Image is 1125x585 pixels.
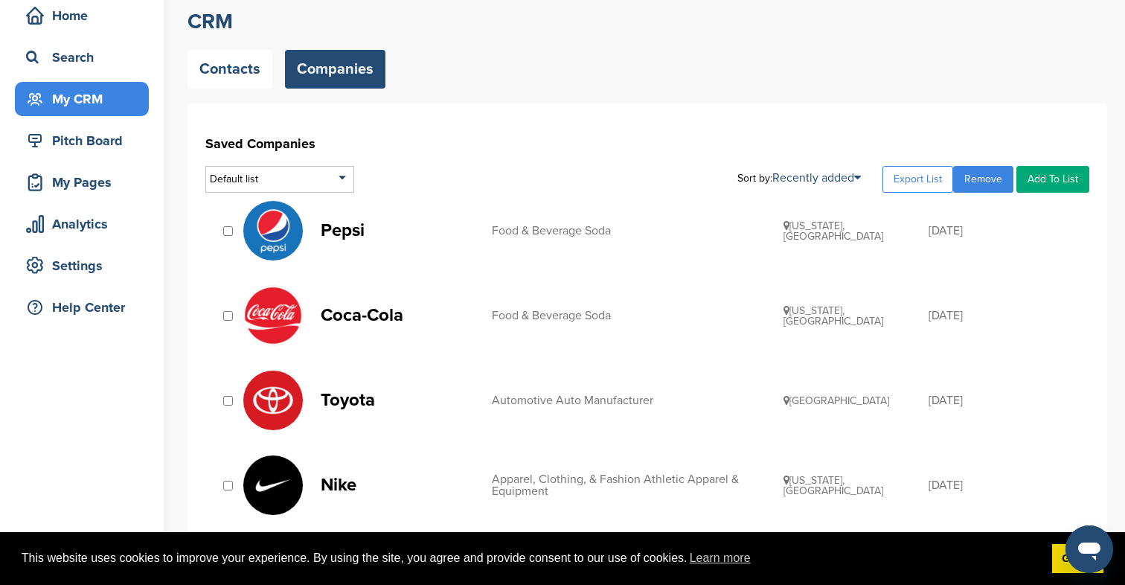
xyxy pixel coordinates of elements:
[15,82,149,116] a: My CRM
[1052,544,1103,574] a: dismiss cookie message
[243,455,1074,516] a: Nike logo Nike Apparel, Clothing, & Fashion Athletic Apparel & Equipment [US_STATE], [GEOGRAPHIC_...
[737,172,861,184] div: Sort by:
[953,166,1013,193] a: Remove
[783,475,929,496] div: [US_STATE], [GEOGRAPHIC_DATA]
[22,86,149,112] div: My CRM
[321,476,477,494] p: Nike
[321,306,477,325] p: Coca-Cola
[243,200,1074,261] a: Pepsi logo Pepsi Food & Beverage Soda [US_STATE], [GEOGRAPHIC_DATA] [DATE]
[285,50,385,89] a: Companies
[1065,525,1113,573] iframe: Button to launch messaging window
[15,40,149,74] a: Search
[187,8,1107,35] h2: CRM
[15,249,149,283] a: Settings
[783,305,929,327] div: [US_STATE], [GEOGRAPHIC_DATA]
[22,211,149,237] div: Analytics
[321,391,477,409] p: Toyota
[929,310,1074,322] div: [DATE]
[22,2,149,29] div: Home
[243,455,303,515] img: Nike logo
[492,310,783,322] div: Food & Beverage Soda
[22,44,149,71] div: Search
[22,252,149,279] div: Settings
[205,166,354,193] div: Default list
[22,169,149,196] div: My Pages
[22,294,149,321] div: Help Center
[929,225,1074,237] div: [DATE]
[783,220,929,242] div: [US_STATE], [GEOGRAPHIC_DATA]
[321,221,477,240] p: Pepsi
[243,370,1074,431] a: Toyota logo Toyota Automotive Auto Manufacturer [GEOGRAPHIC_DATA] [DATE]
[243,286,303,345] img: 451ddf96e958c635948cd88c29892565
[929,479,1074,491] div: [DATE]
[15,290,149,325] a: Help Center
[492,225,783,237] div: Food & Beverage Soda
[1016,166,1089,193] a: Add To List
[929,394,1074,406] div: [DATE]
[22,127,149,154] div: Pitch Board
[15,124,149,158] a: Pitch Board
[187,50,272,89] a: Contacts
[882,166,953,193] a: Export List
[492,394,783,406] div: Automotive Auto Manufacturer
[15,207,149,241] a: Analytics
[205,130,1089,157] h1: Saved Companies
[15,165,149,199] a: My Pages
[243,285,1074,346] a: 451ddf96e958c635948cd88c29892565 Coca-Cola Food & Beverage Soda [US_STATE], [GEOGRAPHIC_DATA] [DATE]
[22,547,1040,569] span: This website uses cookies to improve your experience. By using the site, you agree and provide co...
[687,547,753,569] a: learn more about cookies
[783,395,929,406] div: [GEOGRAPHIC_DATA]
[772,170,861,185] a: Recently added
[243,371,303,430] img: Toyota logo
[492,473,783,497] div: Apparel, Clothing, & Fashion Athletic Apparel & Equipment
[243,201,303,261] img: Pepsi logo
